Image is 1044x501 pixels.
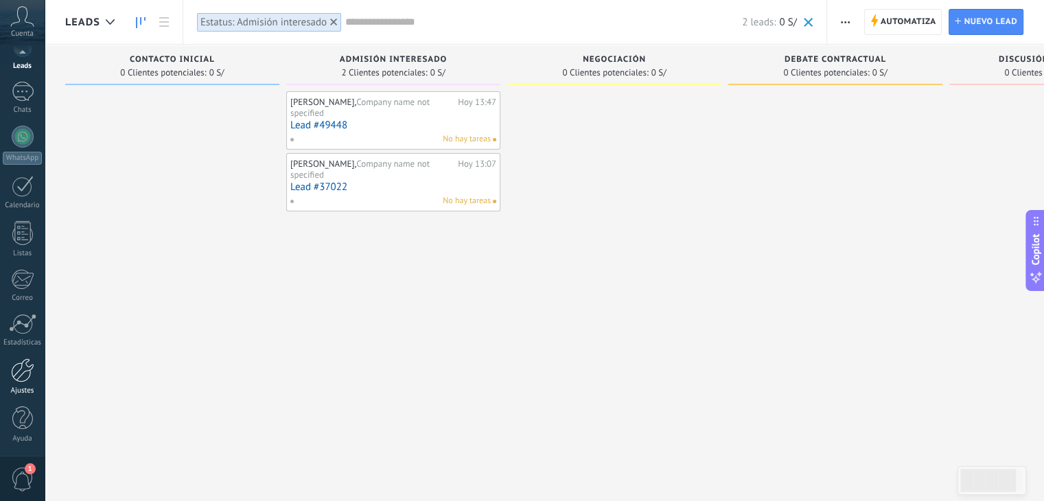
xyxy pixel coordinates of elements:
div: Correo [3,294,43,303]
span: No hay tareas [443,133,491,145]
a: Automatiza [864,9,942,35]
div: Estadísticas [3,338,43,347]
div: WhatsApp [3,152,42,165]
span: 1 [25,463,36,474]
div: Admisión interesado [293,55,494,67]
span: 0 S/ [872,69,888,77]
div: Ayuda [3,434,43,443]
span: Leads [65,16,100,29]
div: Debate contractual [735,55,936,67]
div: Ajustes [3,386,43,395]
a: Lista [152,9,176,36]
span: 0 S/ [779,16,796,29]
a: Nuevo lead [949,9,1023,35]
span: 2 Clientes potenciales: [341,69,427,77]
span: Nuevo lead [964,10,1017,34]
span: 0 Clientes potenciales: [783,69,869,77]
span: Debate contractual [785,55,886,65]
a: Lead #49448 [290,119,496,131]
span: Contacto inicial [130,55,215,65]
span: Company name not specified [290,158,430,180]
span: No hay tareas [443,195,491,207]
div: [PERSON_NAME], [290,97,454,118]
div: Contacto inicial [72,55,272,67]
div: Hoy 13:07 [458,159,496,180]
span: Negociación [583,55,646,65]
span: Cuenta [11,30,34,38]
div: Calendario [3,201,43,210]
div: Leads [3,62,43,71]
span: 0 S/ [430,69,445,77]
span: Automatiza [881,10,936,34]
span: Copilot [1029,234,1043,266]
span: 0 S/ [209,69,224,77]
button: Más [835,9,855,35]
div: Hoy 13:47 [458,97,496,118]
span: No hay nada asignado [493,200,496,203]
div: Chats [3,106,43,115]
span: 2 leads: [742,16,776,29]
div: Estatus: Admisión interesado [200,16,327,29]
a: Leads [129,9,152,36]
span: 0 Clientes potenciales: [562,69,648,77]
span: Company name not specified [290,96,430,119]
a: Lead #37022 [290,181,496,193]
span: Admisión interesado [340,55,448,65]
div: Negociación [514,55,715,67]
span: 0 Clientes potenciales: [120,69,206,77]
span: 0 S/ [651,69,666,77]
div: [PERSON_NAME], [290,159,454,180]
span: No hay nada asignado [493,138,496,141]
div: Listas [3,249,43,258]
